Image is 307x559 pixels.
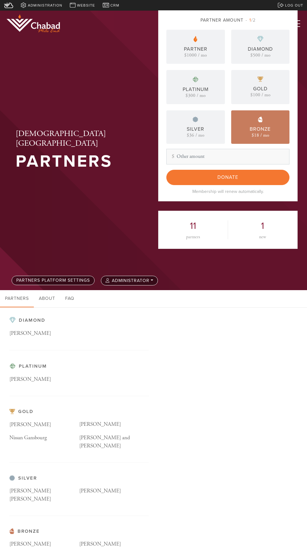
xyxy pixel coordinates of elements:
button: administrator [101,276,158,285]
img: One%20Chabad%20Left%20Logo_Half%20Color%20copy.png [5,14,64,34]
h2: [DEMOGRAPHIC_DATA][GEOGRAPHIC_DATA] [16,129,138,148]
a: Partners Platform settings [12,276,95,285]
div: Membership will renew automatically. [166,188,289,195]
span: [PERSON_NAME] [79,421,121,428]
h3: Platinum [9,363,149,369]
h2: 1 [237,220,288,232]
div: Diamond [248,45,273,53]
div: $1000 / mo [184,53,207,58]
h1: Partners [16,153,138,169]
div: $18 / mo [252,133,269,138]
input: Other amount [166,149,289,164]
span: [PERSON_NAME] [9,487,51,494]
div: Partner [184,45,207,53]
img: pp-diamond.svg [9,317,16,323]
h3: Bronze [9,528,149,534]
span: Website [77,3,95,8]
span: [PERSON_NAME] [79,541,121,547]
img: pp-partner.svg [194,36,197,42]
p: [PERSON_NAME] [9,421,79,429]
span: [PERSON_NAME] [9,330,51,337]
img: pp-silver.svg [193,117,198,122]
span: [PERSON_NAME] [79,487,121,494]
div: new [237,235,288,239]
h3: Diamond [9,317,149,323]
div: Platinum [183,86,209,93]
span: [PERSON_NAME] [9,376,51,383]
img: pp-diamond.svg [257,36,263,42]
div: $36 / mo [187,133,204,138]
span: Administration [28,3,62,8]
a: About [34,290,60,308]
div: Bronze [250,125,271,133]
div: Silver [187,125,204,133]
h2: 11 [168,220,218,232]
img: pp-bronze.svg [9,528,14,534]
img: pp-platinum.svg [9,363,16,369]
h3: Gold [9,409,149,414]
a: FAQ [60,290,79,308]
span: Nissan Gansbourg [9,434,47,441]
div: $300 / mo [185,93,206,98]
span: [PERSON_NAME] and [PERSON_NAME] [79,434,130,449]
div: Gold [253,85,268,93]
img: pp-gold.svg [9,409,15,414]
h3: Silver [9,475,149,481]
span: [PERSON_NAME] [9,541,51,547]
img: pp-silver.svg [9,475,15,481]
div: $500 / mo [250,53,270,58]
img: pp-bronze.svg [258,117,263,122]
input: Donate [166,170,289,185]
span: Log out [285,3,303,8]
div: partners [168,235,218,239]
img: pp-gold.svg [258,77,263,82]
span: CRM [110,3,119,8]
div: $100 / mo [250,93,270,97]
span: [PERSON_NAME] [9,496,51,502]
img: pp-platinum.svg [192,76,199,83]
